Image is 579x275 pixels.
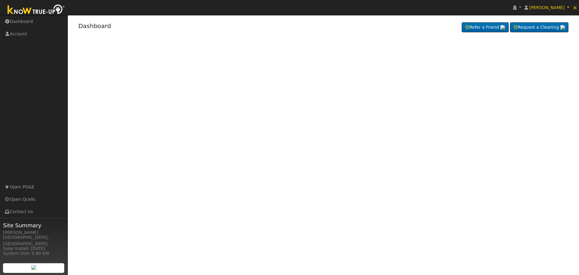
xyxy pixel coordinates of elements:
img: retrieve [500,25,505,30]
div: System Size: 9.80 kW [3,250,65,257]
a: Refer a Friend [462,22,509,33]
span: × [572,4,577,11]
a: Request a Cleaning [510,22,568,33]
span: Site Summary [3,221,65,229]
img: Know True-Up [5,3,68,17]
a: Dashboard [78,22,111,30]
img: retrieve [560,25,565,30]
div: [PERSON_NAME] [3,229,65,236]
div: Solar Install: [DATE] [3,245,65,252]
span: [PERSON_NAME] [529,5,565,10]
div: [GEOGRAPHIC_DATA], [GEOGRAPHIC_DATA] [3,234,65,247]
img: retrieve [31,265,36,270]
